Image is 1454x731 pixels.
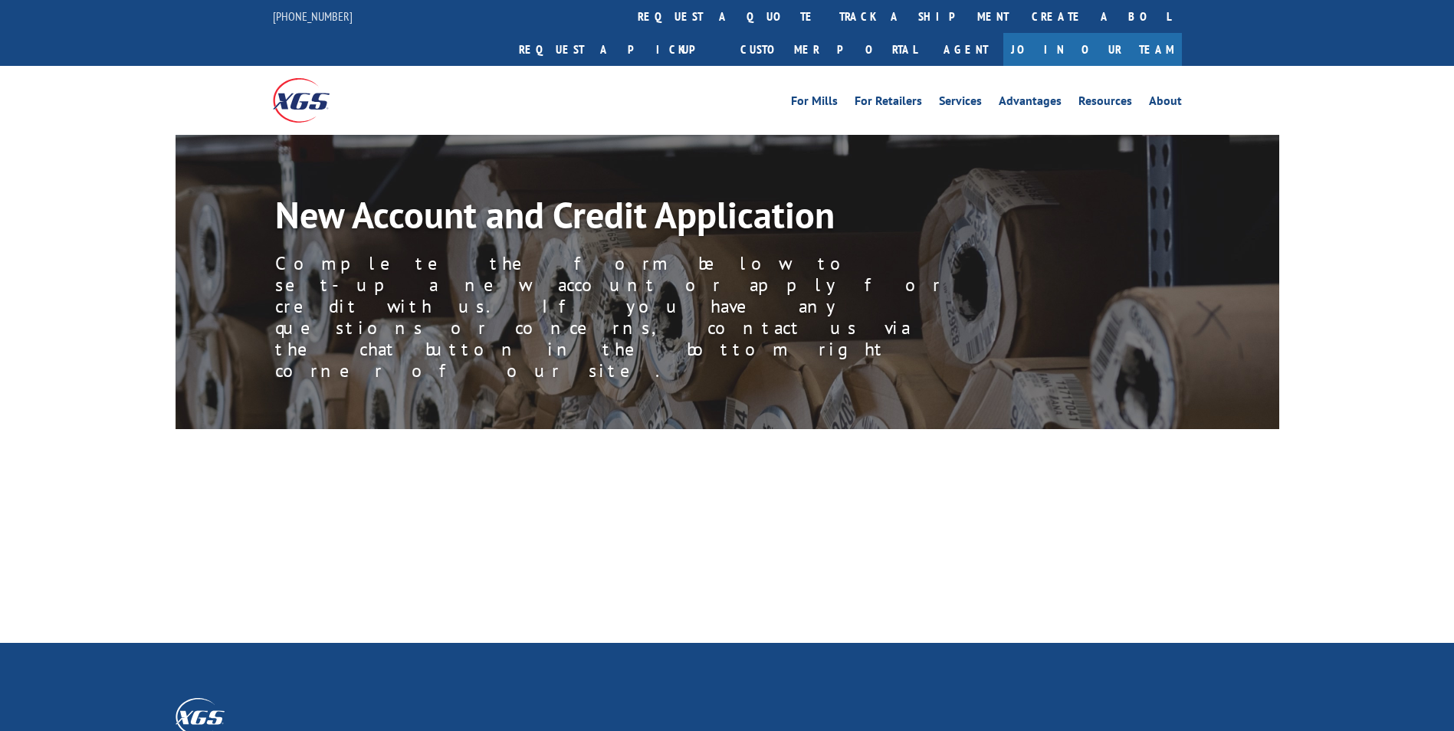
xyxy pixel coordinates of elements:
[729,33,928,66] a: Customer Portal
[999,95,1062,112] a: Advantages
[275,253,965,382] p: Complete the form below to set-up a new account or apply for credit with us. If you have any ques...
[939,95,982,112] a: Services
[507,33,729,66] a: Request a pickup
[855,95,922,112] a: For Retailers
[928,33,1003,66] a: Agent
[1149,95,1182,112] a: About
[1003,33,1182,66] a: Join Our Team
[791,95,838,112] a: For Mills
[1078,95,1132,112] a: Resources
[275,196,965,241] h1: New Account and Credit Application
[273,8,353,24] a: [PHONE_NUMBER]
[189,479,1279,594] iframe: Form 0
